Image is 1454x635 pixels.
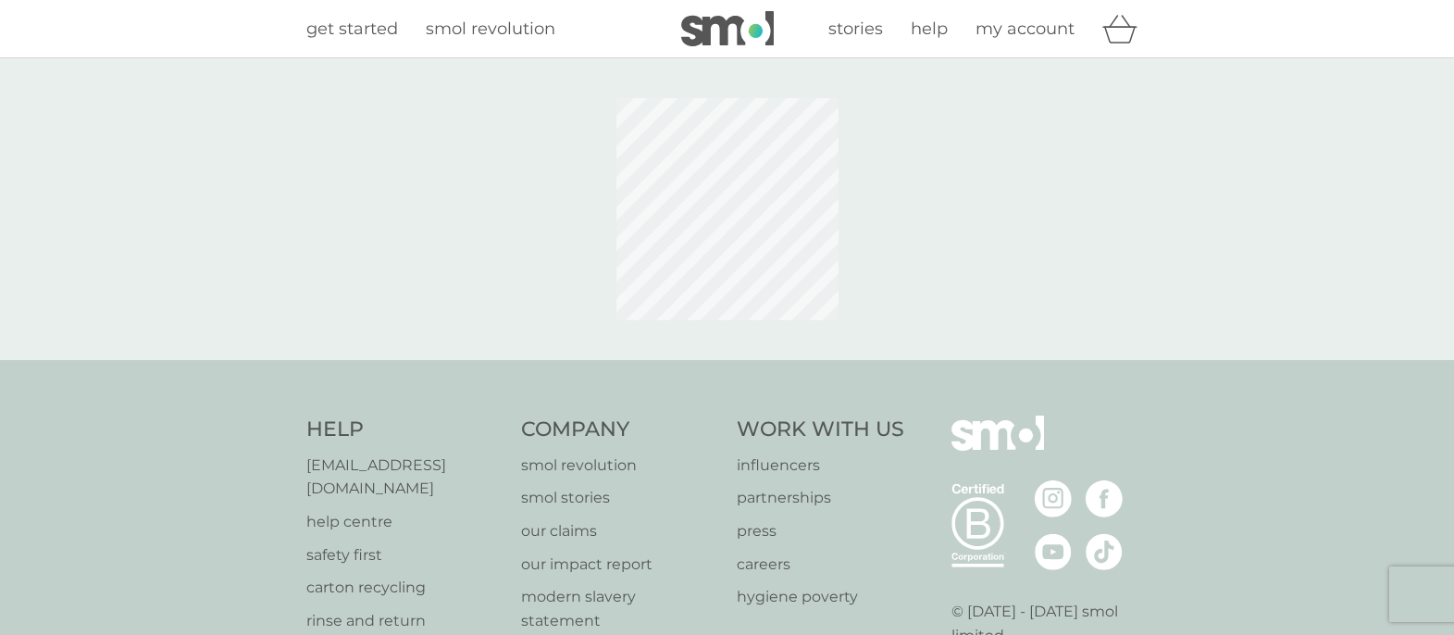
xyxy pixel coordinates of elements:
[426,16,555,43] a: smol revolution
[681,11,774,46] img: smol
[737,519,904,543] a: press
[976,19,1075,39] span: my account
[1086,480,1123,517] img: visit the smol Facebook page
[521,553,718,577] a: our impact report
[426,19,555,39] span: smol revolution
[521,519,718,543] a: our claims
[737,486,904,510] a: partnerships
[521,486,718,510] a: smol stories
[306,543,503,567] a: safety first
[1035,480,1072,517] img: visit the smol Instagram page
[521,416,718,444] h4: Company
[306,576,503,600] a: carton recycling
[1035,533,1072,570] img: visit the smol Youtube page
[911,19,948,39] span: help
[737,585,904,609] a: hygiene poverty
[828,19,883,39] span: stories
[306,416,503,444] h4: Help
[306,454,503,501] a: [EMAIL_ADDRESS][DOMAIN_NAME]
[951,416,1044,479] img: smol
[737,553,904,577] a: careers
[306,16,398,43] a: get started
[1086,533,1123,570] img: visit the smol Tiktok page
[976,16,1075,43] a: my account
[911,16,948,43] a: help
[521,585,718,632] a: modern slavery statement
[1102,10,1149,47] div: basket
[306,19,398,39] span: get started
[521,454,718,478] a: smol revolution
[737,416,904,444] h4: Work With Us
[306,510,503,534] a: help centre
[737,454,904,478] a: influencers
[306,609,503,633] a: rinse and return
[828,16,883,43] a: stories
